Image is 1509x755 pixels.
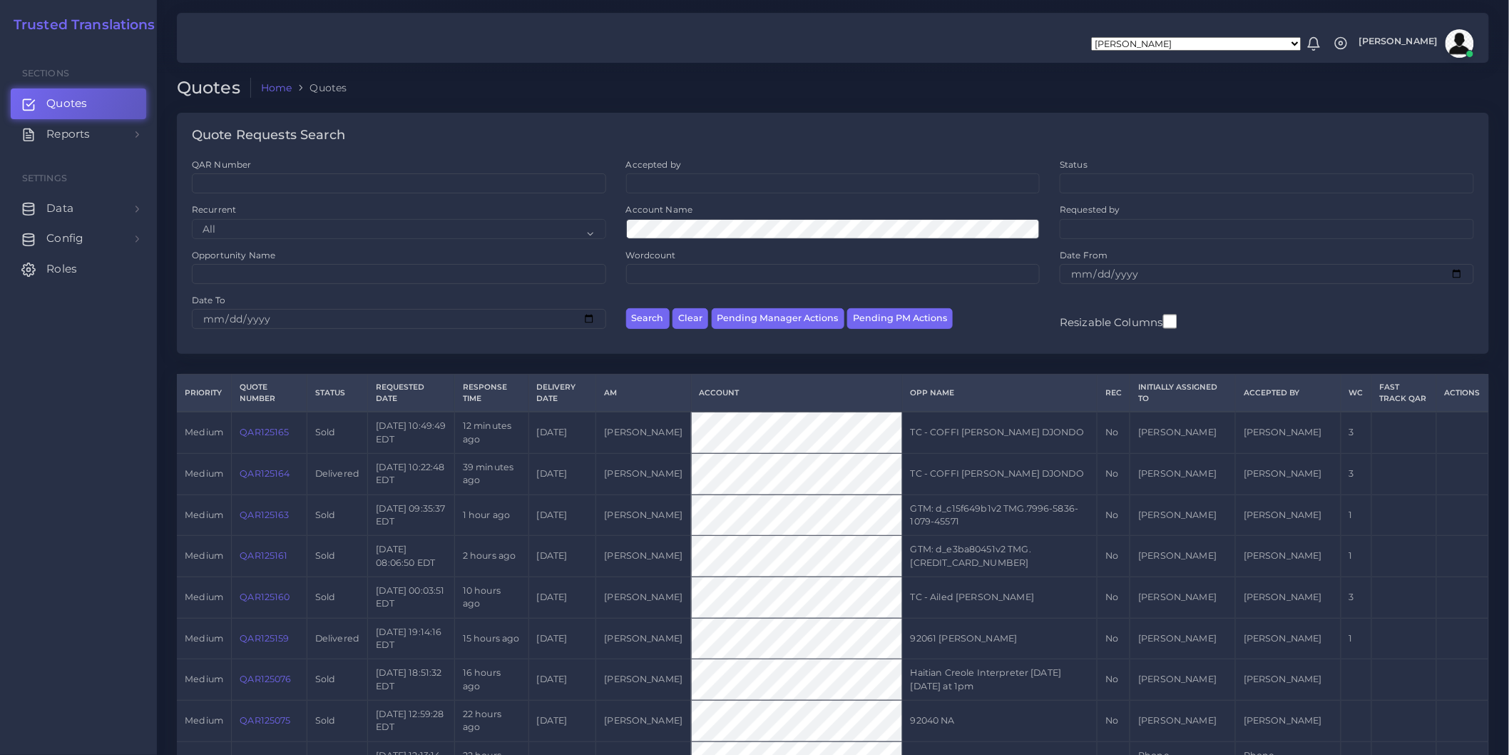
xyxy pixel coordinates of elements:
td: [DATE] 08:06:50 EDT [368,536,455,577]
span: medium [185,468,223,479]
span: Data [46,201,73,216]
img: avatar [1446,29,1474,58]
a: QAR125163 [240,510,289,520]
span: [PERSON_NAME] [1359,37,1438,46]
td: [PERSON_NAME] [1235,700,1341,741]
td: GTM: d_c15f649b1v2 TMG.7996-5836-1079-45571 [902,495,1097,536]
td: [PERSON_NAME] [1130,659,1236,701]
a: QAR125159 [240,633,289,644]
label: Date From [1060,249,1108,261]
span: medium [185,715,223,726]
span: medium [185,633,223,644]
td: 3 [1341,577,1371,618]
td: [DATE] [528,536,596,577]
td: TC - COFFI [PERSON_NAME] DJONDO [902,453,1097,495]
td: No [1097,659,1130,701]
td: [DATE] [528,412,596,453]
td: [PERSON_NAME] [1235,453,1341,495]
span: Sections [22,68,69,78]
td: [PERSON_NAME] [1235,536,1341,577]
td: TC - Ailed [PERSON_NAME] [902,577,1097,618]
td: 15 hours ago [454,618,528,659]
td: [PERSON_NAME] [1130,577,1236,618]
td: [DATE] 18:51:32 EDT [368,659,455,701]
th: Accepted by [1235,375,1341,412]
button: Search [626,308,670,329]
td: [PERSON_NAME] [1130,453,1236,495]
td: [DATE] [528,453,596,495]
td: [DATE] [528,577,596,618]
td: No [1097,412,1130,453]
td: [PERSON_NAME] [1235,495,1341,536]
label: Date To [192,294,225,306]
a: QAR125160 [240,592,290,602]
td: [PERSON_NAME] [1130,412,1236,453]
th: Actions [1436,375,1488,412]
td: [PERSON_NAME] [1235,618,1341,659]
td: Sold [307,700,368,741]
span: medium [185,550,223,561]
td: No [1097,453,1130,495]
a: Quotes [11,88,146,118]
td: 3 [1341,453,1371,495]
th: REC [1097,375,1130,412]
td: 10 hours ago [454,577,528,618]
a: Reports [11,119,146,149]
span: medium [185,592,223,602]
td: 2 hours ago [454,536,528,577]
label: Recurrent [192,203,236,216]
td: [PERSON_NAME] [596,618,691,659]
td: 16 hours ago [454,659,528,701]
td: Sold [307,495,368,536]
a: Home [261,81,292,95]
th: WC [1341,375,1371,412]
td: Sold [307,659,368,701]
input: Resizable Columns [1163,313,1177,330]
td: Delivered [307,453,368,495]
td: [PERSON_NAME] [1130,618,1236,659]
td: 12 minutes ago [454,412,528,453]
td: 1 hour ago [454,495,528,536]
h2: Trusted Translations [4,17,155,34]
td: [PERSON_NAME] [1235,659,1341,701]
td: [DATE] 19:14:16 EDT [368,618,455,659]
a: QAR125076 [240,674,291,684]
span: Settings [22,173,67,183]
button: Pending Manager Actions [712,308,844,329]
th: Response Time [454,375,528,412]
td: [PERSON_NAME] [596,495,691,536]
td: [DATE] 09:35:37 EDT [368,495,455,536]
th: Delivery Date [528,375,596,412]
span: medium [185,427,223,437]
td: [DATE] [528,618,596,659]
th: Quote Number [232,375,307,412]
td: [DATE] 10:22:48 EDT [368,453,455,495]
td: No [1097,536,1130,577]
label: QAR Number [192,158,251,171]
button: Clear [672,308,708,329]
label: Accepted by [626,158,682,171]
button: Pending PM Actions [847,308,953,329]
a: QAR125161 [240,550,287,561]
td: TC - COFFI [PERSON_NAME] DJONDO [902,412,1097,453]
td: No [1097,577,1130,618]
td: 1 [1341,495,1371,536]
h4: Quote Requests Search [192,128,345,143]
td: 92040 NA [902,700,1097,741]
label: Status [1060,158,1088,171]
td: [PERSON_NAME] [1130,536,1236,577]
th: Initially Assigned to [1130,375,1236,412]
th: Account [691,375,902,412]
td: GTM: d_e3ba80451v2 TMG.[CREDIT_CARD_NUMBER] [902,536,1097,577]
span: Config [46,230,83,246]
th: Fast Track QAR [1371,375,1436,412]
th: Priority [177,375,232,412]
a: Config [11,223,146,253]
label: Account Name [626,203,693,216]
td: 3 [1341,412,1371,453]
th: Requested Date [368,375,455,412]
span: Roles [46,261,77,277]
h2: Quotes [177,78,251,98]
a: QAR125165 [240,427,289,437]
td: Sold [307,577,368,618]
